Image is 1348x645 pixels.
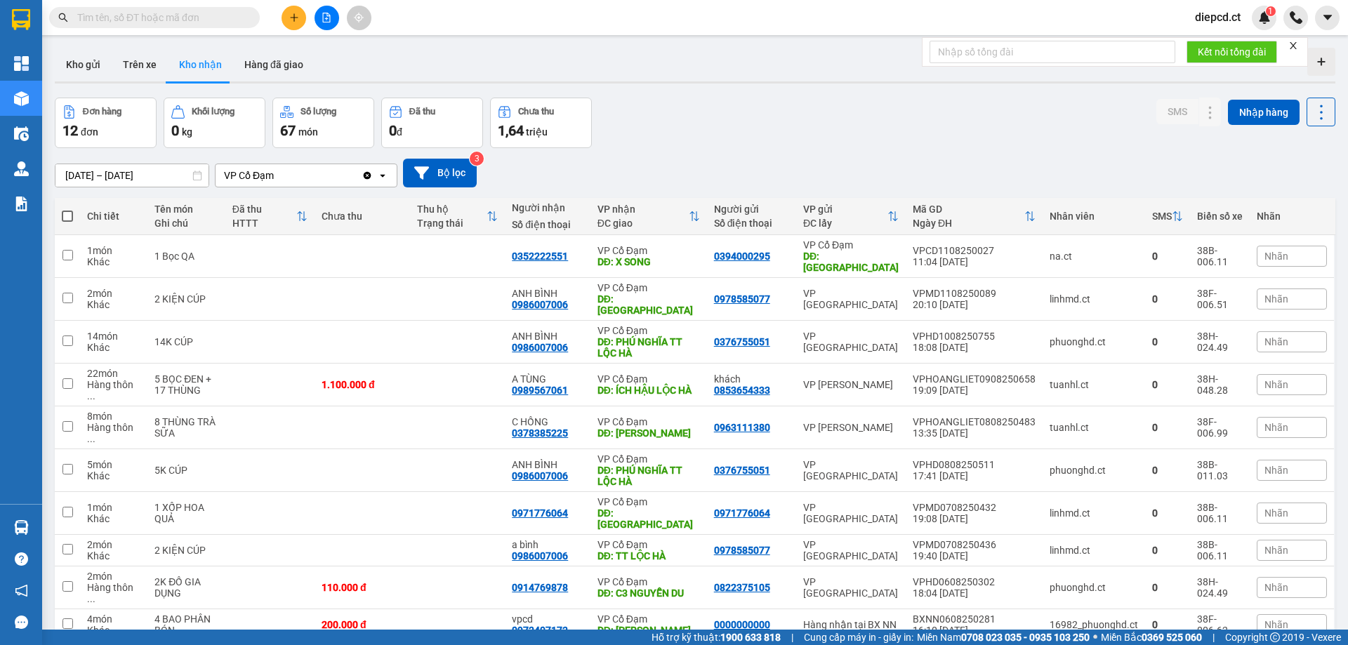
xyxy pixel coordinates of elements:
[322,211,403,222] div: Chưa thu
[154,204,218,215] div: Tên món
[14,520,29,535] img: warehouse-icon
[275,168,277,182] input: Selected VP Cổ Đạm.
[512,331,583,342] div: ANH BÌNH
[930,41,1175,63] input: Nhập số tổng đài
[1145,198,1190,235] th: Toggle SortBy
[171,122,179,139] span: 0
[597,282,700,293] div: VP Cổ Đạm
[597,293,700,316] div: DĐ: BÌNH LỘC
[803,539,899,561] div: VP [GEOGRAPHIC_DATA]
[1152,251,1183,262] div: 0
[803,619,899,630] div: Hàng nhận tại BX NN
[315,6,339,30] button: file-add
[1288,41,1298,51] span: close
[512,470,568,481] div: 0986007006
[512,582,568,593] div: 0914769878
[1264,336,1288,347] span: Nhãn
[597,465,700,487] div: DĐ: PHÚ NGHĨA TT LỘC HÀ
[913,385,1036,396] div: 19:09 [DATE]
[913,342,1036,353] div: 18:08 [DATE]
[1152,293,1183,305] div: 0
[58,13,68,22] span: search
[87,593,95,604] span: ...
[1152,582,1183,593] div: 0
[597,336,700,359] div: DĐ: PHÚ NGHĨA TT LỘC HÀ
[154,251,218,262] div: 1 Bọc QA
[1050,545,1138,556] div: linhmd.ct
[1184,8,1252,26] span: diepcd.ct
[154,416,218,439] div: 8 THÙNG TRÀ SỮA
[597,416,700,427] div: VP Cổ Đạm
[154,465,218,476] div: 5K CÚP
[1152,545,1183,556] div: 0
[1258,11,1271,24] img: icon-new-feature
[14,91,29,106] img: warehouse-icon
[1264,507,1288,519] span: Nhãn
[1197,459,1243,481] div: 38B-011.03
[87,342,140,353] div: Khác
[1152,211,1172,222] div: SMS
[154,613,218,636] div: 4 BAO PHÂN BÓN
[164,98,265,148] button: Khối lượng0kg
[1101,630,1202,645] span: Miền Bắc
[720,632,781,643] strong: 1900 633 818
[913,550,1036,561] div: 19:40 [DATE]
[913,587,1036,599] div: 18:04 [DATE]
[77,10,243,25] input: Tìm tên, số ĐT hoặc mã đơn
[597,245,700,256] div: VP Cổ Đạm
[1197,539,1243,561] div: 38B-006.11
[917,630,1090,645] span: Miền Nam
[87,256,140,267] div: Khác
[1264,465,1288,476] span: Nhãn
[1152,422,1183,433] div: 0
[1270,632,1280,642] span: copyright
[512,219,583,230] div: Số điện thoại
[913,470,1036,481] div: 17:41 [DATE]
[803,422,899,433] div: VP [PERSON_NAME]
[1152,379,1183,390] div: 0
[913,331,1036,342] div: VPHD1008250755
[87,502,140,513] div: 1 món
[87,379,140,401] div: Hàng thông thường
[913,416,1036,427] div: VPHOANGLIET0808250483
[796,198,906,235] th: Toggle SortBy
[714,619,770,630] div: 0000000000
[192,107,234,117] div: Khối lượng
[803,459,899,481] div: VP [GEOGRAPHIC_DATA]
[154,336,218,347] div: 14K CÚP
[652,630,781,645] span: Hỗ trợ kỹ thuật:
[913,427,1036,439] div: 13:35 [DATE]
[1197,288,1243,310] div: 38F-006.51
[597,256,700,267] div: DĐ: X SONG
[1152,465,1183,476] div: 0
[55,98,157,148] button: Đơn hàng12đơn
[597,373,700,385] div: VP Cổ Đạm
[417,204,487,215] div: Thu hộ
[397,126,402,138] span: đ
[1264,293,1288,305] span: Nhãn
[154,373,218,396] div: 5 BỌC ĐEN + 17 THÙNG
[1268,6,1273,16] span: 1
[913,576,1036,587] div: VPHD0608250302
[1264,251,1288,262] span: Nhãn
[168,48,233,81] button: Kho nhận
[512,288,583,299] div: ANH BÌNH
[803,331,899,353] div: VP [GEOGRAPHIC_DATA]
[14,56,29,71] img: dashboard-icon
[87,539,140,550] div: 2 món
[714,422,770,433] div: 0963111380
[597,204,689,215] div: VP nhận
[913,204,1024,215] div: Mã GD
[512,539,583,550] div: a bình
[280,122,296,139] span: 67
[389,122,397,139] span: 0
[87,571,140,582] div: 2 món
[417,218,487,229] div: Trạng thái
[1264,422,1288,433] span: Nhãn
[87,245,140,256] div: 1 món
[272,98,374,148] button: Số lượng67món
[87,288,140,299] div: 2 món
[225,198,315,235] th: Toggle SortBy
[1050,293,1138,305] div: linhmd.ct
[15,552,28,566] span: question-circle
